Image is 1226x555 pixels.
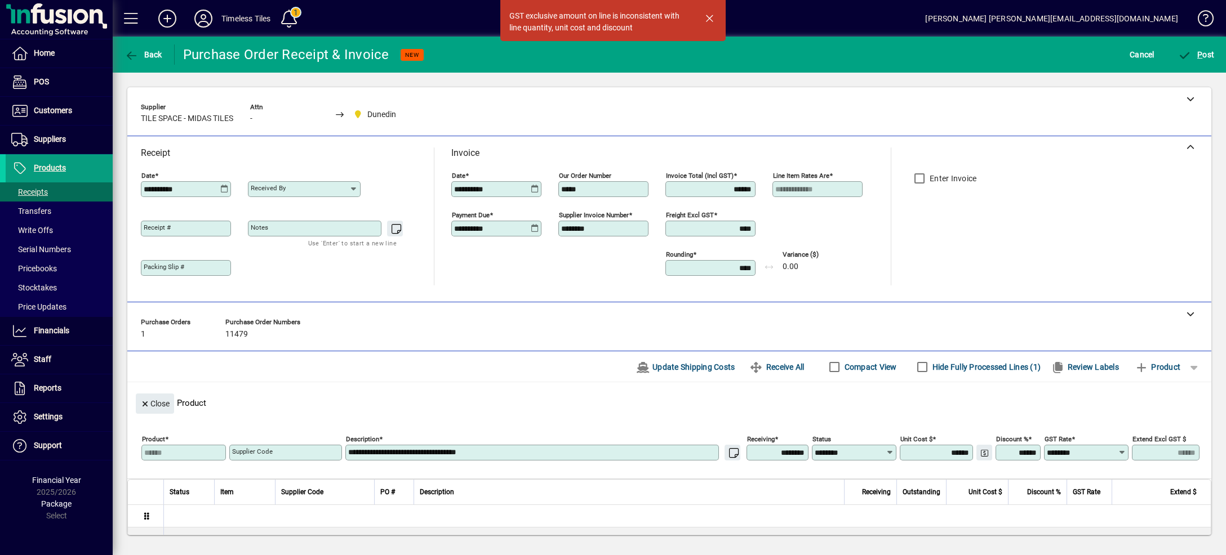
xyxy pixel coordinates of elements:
mat-label: Description [346,435,379,443]
span: GST Rate [1073,486,1100,498]
a: Financials [6,317,113,345]
a: Pricebooks [6,259,113,278]
a: Support [6,432,113,460]
button: Add [149,8,185,29]
button: Cancel [1127,44,1157,65]
a: Transfers [6,202,113,221]
mat-label: Extend excl GST $ [1132,435,1186,443]
span: Reports [34,383,61,392]
span: Unit Cost $ [969,486,1002,498]
mat-label: Supplier Code [232,447,273,455]
span: Stocktakes [11,283,57,292]
button: Close [136,393,174,414]
a: Price Updates [6,297,113,316]
span: Write Offs [11,226,53,235]
span: Cancel [1130,46,1154,64]
span: Review Labels [1051,358,1119,376]
div: Timeless Tiles [221,10,270,28]
span: Description [420,486,454,498]
span: Serial Numbers [11,245,71,254]
a: Serial Numbers [6,240,113,259]
span: Discount % [1027,486,1061,498]
label: Enter Invoice [927,173,976,184]
a: Home [6,39,113,68]
span: 11479 [225,330,248,339]
mat-label: Receiving [747,435,775,443]
a: Reports [6,374,113,402]
span: Products [34,163,66,172]
mat-label: Line item rates are [773,172,829,180]
span: POS [34,77,49,86]
span: Dunedin [367,109,396,120]
app-page-header-button: Close [133,398,177,408]
label: Compact View [842,361,897,373]
span: 0.00 [783,262,798,271]
span: Price Updates [11,302,66,311]
span: Supplier Code [281,486,323,498]
span: P [1197,50,1202,59]
span: Settings [34,412,63,421]
app-page-header-button: Back [113,44,175,65]
span: Receipts [11,187,48,196]
a: Staff [6,346,113,374]
span: Variance ($) [783,251,850,258]
span: Staff [34,355,51,364]
a: Settings [6,403,113,431]
span: Extend $ [1170,486,1197,498]
span: Pricebooks [11,264,57,273]
button: Add product line item [1129,357,1186,377]
button: Change Price Levels [976,445,992,460]
span: Financial Year [32,476,81,485]
mat-label: Packing Slip # [144,263,184,271]
mat-label: Date [141,172,155,180]
span: Financials [34,326,69,335]
span: Package [41,499,72,508]
span: - [250,114,252,123]
span: Customers [34,106,72,115]
span: Dunedin [350,108,401,122]
span: Transfers [11,207,51,216]
mat-label: Product [142,435,165,443]
mat-label: Received by [251,184,286,192]
a: Stocktakes [6,278,113,297]
mat-label: Unit Cost $ [900,435,932,443]
span: Home [34,48,55,57]
div: Product [127,382,1211,417]
span: 1 [141,330,145,339]
a: Knowledge Base [1189,2,1212,39]
span: PO # [380,486,395,498]
span: Close [140,395,170,413]
a: Customers [6,97,113,125]
span: Status [170,486,189,498]
mat-hint: Use 'Enter' to start a new line [308,236,397,249]
mat-label: GST rate [1045,435,1072,443]
span: Outstanding [903,486,940,498]
span: ost [1178,50,1215,59]
mat-label: Discount % [996,435,1028,443]
span: Product [1135,358,1180,376]
a: Suppliers [6,126,113,154]
div: Please dispatch the following orders: [164,533,1211,544]
a: Receipts [6,182,113,202]
span: Receiving [862,486,891,498]
div: Purchase Order Receipt & Invoice [183,46,389,64]
label: Hide Fully Processed Lines (1) [930,361,1041,373]
span: Suppliers [34,135,66,144]
button: Back [122,44,165,65]
span: NEW [405,51,419,59]
mat-label: Status [812,435,831,443]
span: Item [220,486,234,498]
a: POS [6,68,113,96]
a: Write Offs [6,221,113,240]
mat-label: Notes [251,223,268,231]
button: Post [1175,44,1218,65]
button: Profile [185,8,221,29]
span: TILE SPACE - MIDAS TILES [141,114,233,123]
span: Back [125,50,162,59]
span: Support [34,441,62,450]
div: [PERSON_NAME] [PERSON_NAME][EMAIL_ADDRESS][DOMAIN_NAME] [925,10,1178,28]
mat-label: Receipt # [144,223,171,231]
